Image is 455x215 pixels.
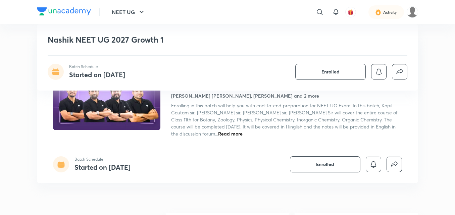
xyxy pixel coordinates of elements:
h4: Started on [DATE] [74,163,131,172]
span: Read more [218,130,243,137]
span: Enrolled [321,68,340,75]
button: NEET UG [108,5,150,19]
button: Enrolled [295,64,366,80]
h1: Nashik NEET UG 2027 Growth 1 [48,35,310,45]
span: Enrolled [316,161,334,168]
button: avatar [345,7,356,17]
p: Batch Schedule [69,64,125,70]
h4: [PERSON_NAME] [PERSON_NAME], [PERSON_NAME] and 2 more [171,92,319,99]
img: Thumbnail [52,69,161,131]
a: Company Logo [37,7,91,17]
img: avatar [348,9,354,15]
span: Enrolling in this batch will help you with end-to-end preparation for NEET UG Exam. In this batch... [171,102,398,137]
img: Company Logo [37,7,91,15]
button: Enrolled [290,156,360,172]
img: VIVEK [407,6,418,18]
h4: Started on [DATE] [69,70,125,79]
p: Batch Schedule [74,156,131,162]
img: activity [375,8,381,16]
